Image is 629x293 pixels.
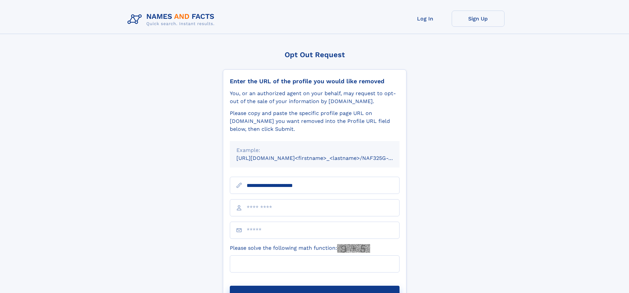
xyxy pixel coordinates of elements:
a: Sign Up [452,11,505,27]
img: Logo Names and Facts [125,11,220,28]
small: [URL][DOMAIN_NAME]<firstname>_<lastname>/NAF325G-xxxxxxxx [236,155,412,161]
div: Enter the URL of the profile you would like removed [230,78,400,85]
label: Please solve the following math function: [230,244,370,253]
div: Opt Out Request [223,51,406,59]
div: Example: [236,146,393,154]
div: Please copy and paste the specific profile page URL on [DOMAIN_NAME] you want removed into the Pr... [230,109,400,133]
div: You, or an authorized agent on your behalf, may request to opt-out of the sale of your informatio... [230,90,400,105]
a: Log In [399,11,452,27]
